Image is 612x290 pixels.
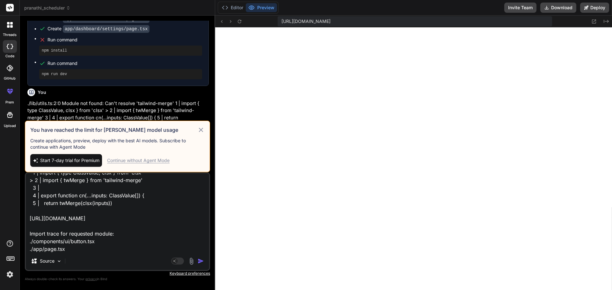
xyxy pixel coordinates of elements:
div: Create [47,25,149,32]
span: Run command [47,37,202,43]
img: attachment [188,258,195,265]
button: Preview [246,3,277,12]
p: Create applications, preview, deploy with the best AI models. Subscribe to continue with Agent Mode [30,138,205,150]
h6: You [38,89,46,95]
code: app/dashboard/settings/page.tsx [63,25,149,33]
p: Keyboard preferences [25,271,210,276]
span: Run command [47,60,202,67]
p: ./lib/utils.ts:2:0 Module not found: Can't resolve 'tailwind-merge' 1 | import { type ClassValue,... [27,100,209,136]
label: prem [5,100,14,105]
textarea: ./lib/utils.ts:2:0 Module not found: Can't resolve 'tailwind-merge' 1 | import { type ClassValue,... [26,173,209,252]
pre: npm run dev [42,72,200,77]
img: settings [4,269,15,280]
button: Editor [219,3,246,12]
button: Invite Team [504,3,536,13]
span: privacy [85,277,97,281]
div: Continue without Agent Mode [107,157,170,164]
label: threads [3,32,17,38]
button: Deploy [580,3,609,13]
label: code [5,53,14,59]
img: Pick Models [56,258,62,264]
button: Download [540,3,576,13]
p: Source [40,258,55,264]
button: Start 7-day trial for Premium [30,154,102,167]
span: pranathi_scheduler [24,5,70,11]
label: Upload [4,123,16,129]
iframe: Preview [215,27,612,290]
span: [URL][DOMAIN_NAME] [281,18,331,25]
h3: You have reached the limit for [PERSON_NAME] model usage [30,126,197,134]
span: Start 7-day trial for Premium [40,157,99,164]
pre: npm install [42,48,200,53]
label: GitHub [4,76,16,81]
div: Create [47,16,149,22]
p: Always double-check its answers. Your in Bind [25,276,210,282]
img: icon [198,258,204,264]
